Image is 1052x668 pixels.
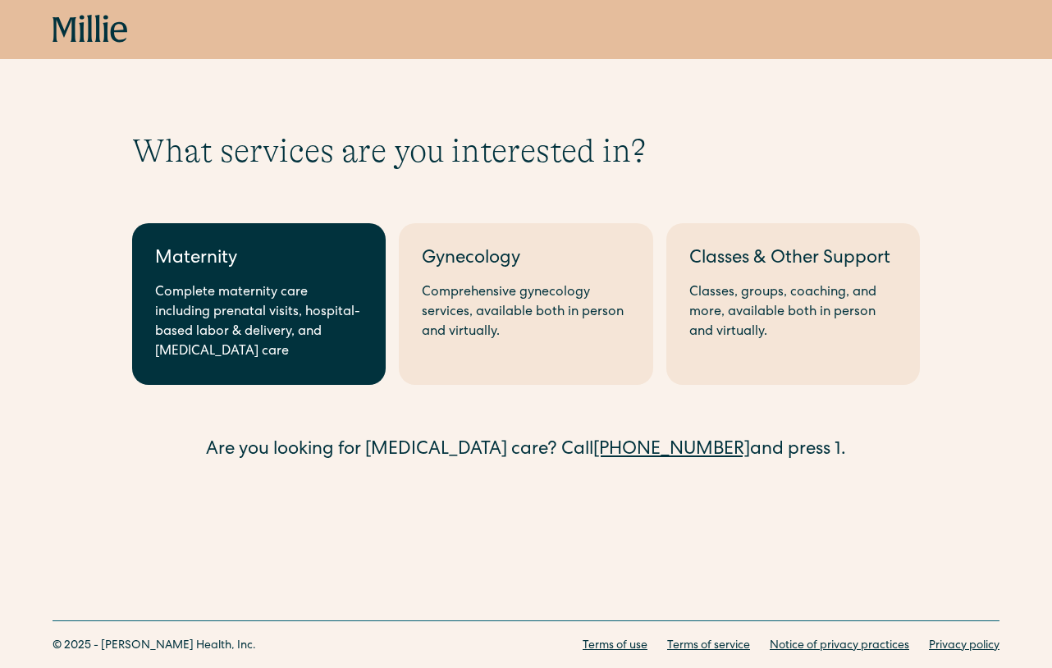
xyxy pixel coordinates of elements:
[929,638,999,655] a: Privacy policy
[155,246,363,273] div: Maternity
[583,638,647,655] a: Terms of use
[399,223,652,385] a: GynecologyComprehensive gynecology services, available both in person and virtually.
[666,223,920,385] a: Classes & Other SupportClasses, groups, coaching, and more, available both in person and virtually.
[593,442,750,460] a: [PHONE_NUMBER]
[689,283,897,342] div: Classes, groups, coaching, and more, available both in person and virtually.
[770,638,909,655] a: Notice of privacy practices
[667,638,750,655] a: Terms of service
[132,437,920,464] div: Are you looking for [MEDICAL_DATA] care? Call and press 1.
[132,223,386,385] a: MaternityComplete maternity care including prenatal visits, hospital-based labor & delivery, and ...
[689,246,897,273] div: Classes & Other Support
[155,283,363,362] div: Complete maternity care including prenatal visits, hospital-based labor & delivery, and [MEDICAL_...
[422,246,629,273] div: Gynecology
[132,131,920,171] h1: What services are you interested in?
[53,638,256,655] div: © 2025 - [PERSON_NAME] Health, Inc.
[422,283,629,342] div: Comprehensive gynecology services, available both in person and virtually.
